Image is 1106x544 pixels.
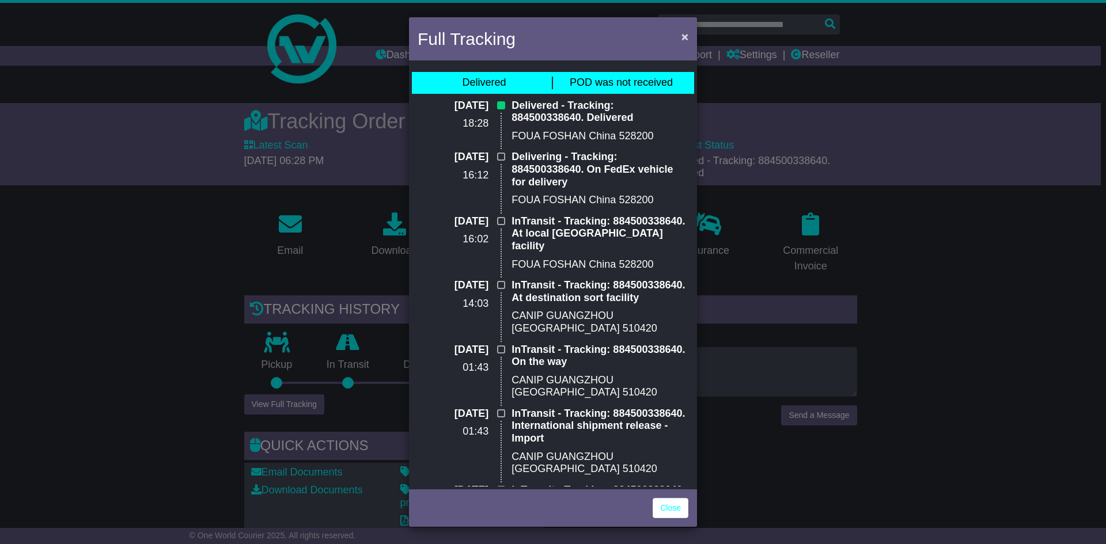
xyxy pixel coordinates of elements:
[512,130,688,143] p: FOUA FOSHAN China 528200
[418,117,488,130] p: 18:28
[418,298,488,310] p: 14:03
[418,408,488,420] p: [DATE]
[512,484,688,509] p: InTransit - Tracking: 884500338640. Departed FedEx hub
[676,25,694,48] button: Close
[512,408,688,445] p: InTransit - Tracking: 884500338640. International shipment release - Import
[512,344,688,368] p: InTransit - Tracking: 884500338640. On the way
[512,258,688,271] p: FOUA FOSHAN China 528200
[512,310,688,334] p: CANIP GUANGZHOU [GEOGRAPHIC_DATA] 510420
[418,279,488,292] p: [DATE]
[418,169,488,182] p: 16:12
[512,151,688,188] p: Delivering - Tracking: 884500338640. On FedEx vehicle for delivery
[462,77,506,89] div: Delivered
[418,151,488,163] p: [DATE]
[418,344,488,356] p: [DATE]
[512,451,688,475] p: CANIP GUANGZHOU [GEOGRAPHIC_DATA] 510420
[512,374,688,399] p: CANIP GUANGZHOU [GEOGRAPHIC_DATA] 510420
[512,100,688,124] p: Delivered - Tracking: 884500338640. Delivered
[418,484,488,497] p: [DATE]
[681,30,688,43] span: ×
[570,77,673,88] span: POD was not received
[418,233,488,246] p: 16:02
[418,215,488,228] p: [DATE]
[512,279,688,304] p: InTransit - Tracking: 884500338640. At destination sort facility
[418,100,488,112] p: [DATE]
[418,26,516,52] h4: Full Tracking
[512,194,688,207] p: FOUA FOSHAN China 528200
[512,215,688,253] p: InTransit - Tracking: 884500338640. At local [GEOGRAPHIC_DATA] facility
[653,498,688,518] a: Close
[418,425,488,438] p: 01:43
[418,362,488,374] p: 01:43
